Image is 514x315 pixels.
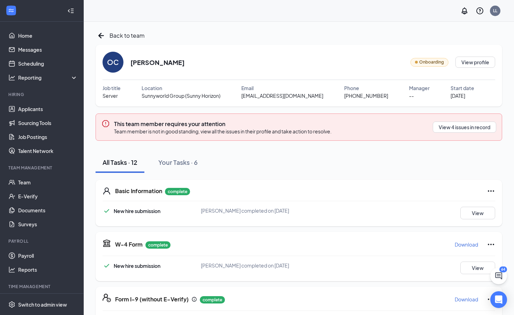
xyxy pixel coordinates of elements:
span: [EMAIL_ADDRESS][DOMAIN_NAME] [241,92,323,100]
span: New hire submission [114,208,160,214]
h5: Basic Information [115,187,162,195]
span: [DATE] [451,92,465,100]
svg: Ellipses [487,187,495,195]
a: Team [18,175,78,189]
p: complete [165,188,190,195]
span: Onboarding [419,59,444,66]
span: [PERSON_NAME] completed on [DATE] [201,207,289,214]
div: Payroll [8,238,76,244]
p: complete [200,296,225,303]
div: OC [107,57,119,67]
div: 64 [499,266,507,272]
span: [PHONE_NUMBER] [344,92,388,100]
span: Phone [344,84,359,92]
a: Applicants [18,102,78,116]
svg: Ellipses [487,295,495,303]
div: Reporting [18,74,78,81]
svg: WorkstreamLogo [8,7,15,14]
p: complete [145,241,171,249]
a: Reports [18,263,78,277]
h2: [PERSON_NAME] [130,58,184,67]
button: View profile [455,57,495,68]
span: [PERSON_NAME] completed on [DATE] [201,262,289,269]
span: Email [241,84,254,92]
svg: Analysis [8,74,15,81]
svg: FormI9EVerifyIcon [103,294,111,302]
h5: Form I-9 (without E-Verify) [115,295,189,303]
a: ArrowLeftNewBack to team [96,30,145,41]
h3: This team member requires your attention [114,120,332,128]
a: E-Verify [18,189,78,203]
span: Back to team [109,31,145,40]
svg: QuestionInfo [476,7,484,15]
button: View [460,207,495,219]
button: Download [454,239,478,250]
span: -- [409,92,414,100]
div: TIME MANAGEMENT [8,284,76,290]
span: Team member is not in good standing, view all the issues in their profile and take action to reso... [114,128,332,134]
svg: Info [191,296,197,302]
svg: ChatActive [494,272,503,280]
span: Server [103,92,118,100]
a: Messages [18,43,78,57]
div: Switch to admin view [18,301,67,308]
span: Sunnyworld Group (Sunny Horizon) [142,92,220,100]
span: Job title [103,84,121,92]
div: Hiring [8,91,76,97]
button: View [460,262,495,274]
a: Surveys [18,217,78,231]
svg: Ellipses [487,240,495,249]
p: Download [455,241,478,248]
div: LL [493,8,497,14]
div: Open Intercom Messenger [490,291,507,308]
svg: Checkmark [103,207,111,215]
button: View 4 issues in record [433,122,496,133]
svg: Collapse [67,7,74,14]
a: Talent Network [18,144,78,158]
span: Location [142,84,162,92]
a: Scheduling [18,57,78,71]
span: Manager [409,84,430,92]
div: Team Management [8,165,76,171]
button: Download [454,294,478,305]
a: Home [18,29,78,43]
svg: Checkmark [103,262,111,270]
h5: W-4 Form [115,241,143,248]
svg: ArrowLeftNew [96,30,107,41]
svg: TaxGovernmentIcon [103,239,111,247]
span: New hire submission [114,263,160,269]
span: Start date [451,84,474,92]
div: Your Tasks · 6 [158,158,198,167]
svg: User [103,187,111,195]
a: Documents [18,203,78,217]
div: All Tasks · 12 [103,158,137,167]
a: Sourcing Tools [18,116,78,130]
button: ChatActive [490,268,507,284]
svg: Notifications [460,7,469,15]
a: Job Postings [18,130,78,144]
p: Download [455,296,478,303]
svg: Error [101,119,110,128]
svg: Settings [8,301,15,308]
a: Payroll [18,249,78,263]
